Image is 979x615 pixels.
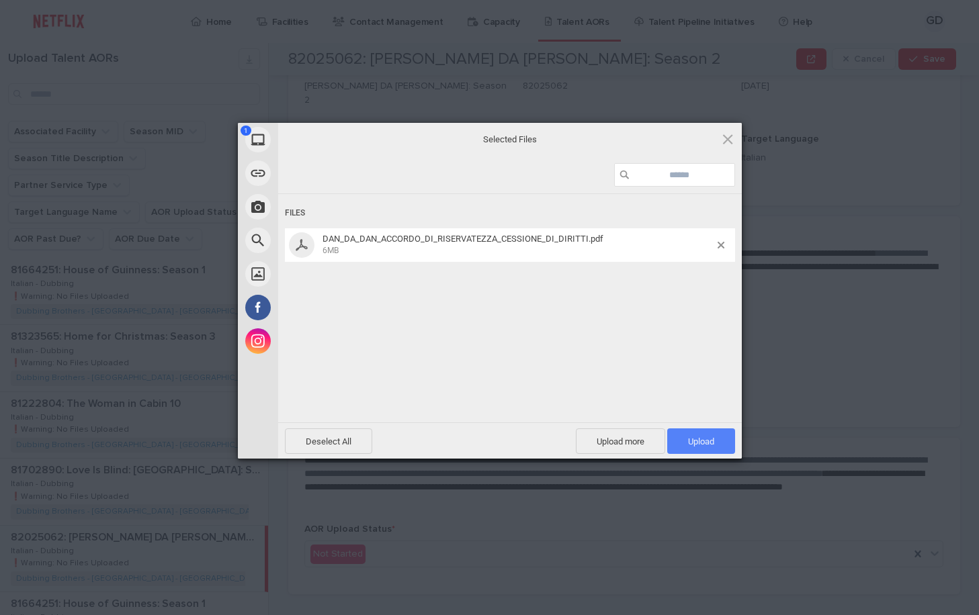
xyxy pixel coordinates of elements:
span: DAN_DA_DAN_ACCORDO_DI_RISERVATEZZA_CESSIONE_DI_DIRITTI.pdf [323,234,603,244]
span: Upload [688,436,714,446]
div: Files [285,201,735,226]
span: 6MB [323,246,339,255]
div: Take Photo [238,190,399,224]
div: My Device [238,123,399,156]
div: Link (URL) [238,156,399,190]
span: DAN_DA_DAN_ACCORDO_DI_RISERVATEZZA_CESSIONE_DI_DIRITTI.pdf [318,234,718,256]
span: Click here or hit ESC to close picker [720,132,735,146]
div: Instagram [238,324,399,358]
span: Upload [667,428,735,454]
span: Deselect All [285,428,372,454]
div: Web Search [238,224,399,257]
div: Facebook [238,291,399,324]
span: 1 [241,126,251,136]
span: Selected Files [376,134,644,146]
span: Upload more [576,428,665,454]
div: Unsplash [238,257,399,291]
